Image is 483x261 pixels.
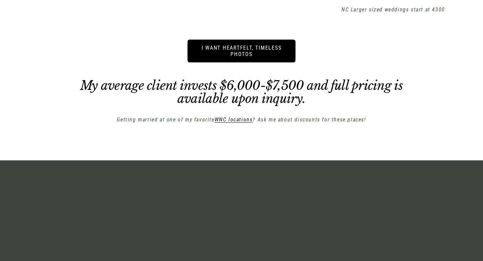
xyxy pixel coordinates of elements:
[80,78,406,106] em: My average client invests $6,000-$7,500 and full pricing is available upon inquiry.
[215,116,253,123] a: WNC locations
[253,116,366,123] em: ? Ask me about discounts for these places!
[117,116,214,123] em: Getting married at one of my favorite
[187,40,296,62] a: i want heartfelt, timeless photos
[341,6,445,13] em: NC Larger sized weddings start at 4300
